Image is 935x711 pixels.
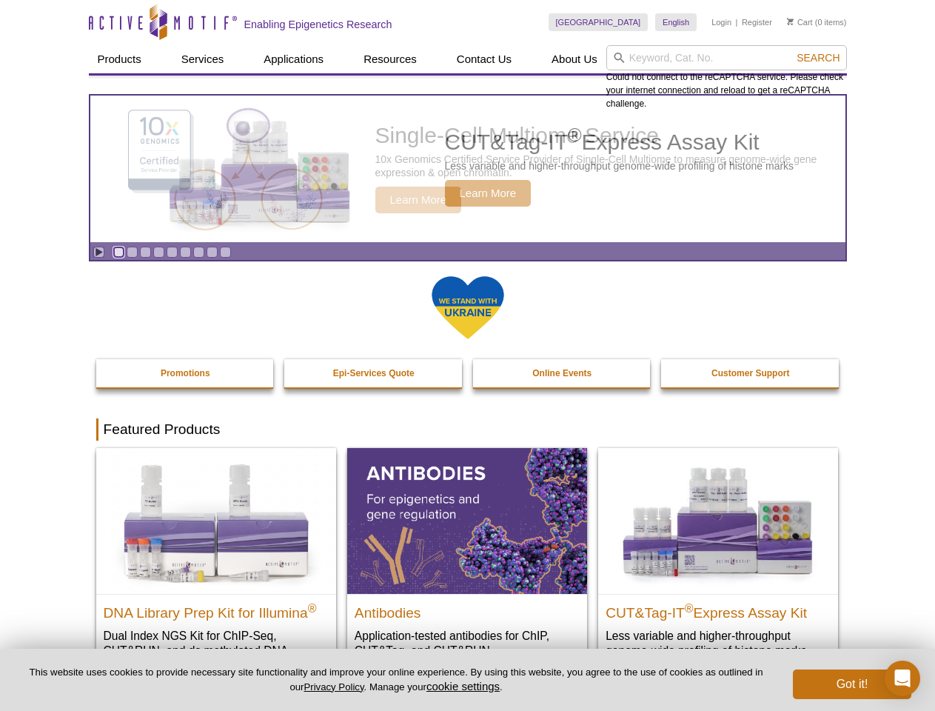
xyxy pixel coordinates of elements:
[885,661,920,696] div: Open Intercom Messenger
[661,359,840,387] a: Customer Support
[568,124,581,145] sup: ®
[532,368,592,378] strong: Online Events
[308,601,317,614] sup: ®
[172,45,233,73] a: Services
[431,275,505,341] img: We Stand With Ukraine
[445,159,794,173] p: Less variable and higher-throughput genome-wide profiling of histone marks
[193,247,204,258] a: Go to slide 7
[445,131,794,153] h2: CUT&Tag-IT Express Assay Kit
[426,680,500,692] button: cookie settings
[244,18,392,31] h2: Enabling Epigenetics Research
[445,180,532,207] span: Learn More
[355,598,580,621] h2: Antibodies
[96,418,840,441] h2: Featured Products
[180,247,191,258] a: Go to slide 6
[140,247,151,258] a: Go to slide 3
[347,448,587,593] img: All Antibodies
[787,18,794,25] img: Your Cart
[797,52,840,64] span: Search
[104,628,329,673] p: Dual Index NGS Kit for ChIP-Seq, CUT&RUN, and ds methylated DNA assays.
[606,45,847,110] div: Could not connect to the reCAPTCHA service. Please check your internet connection and reload to g...
[113,247,124,258] a: Go to slide 1
[90,96,845,242] article: CUT&Tag-IT Express Assay Kit
[598,448,838,672] a: CUT&Tag-IT® Express Assay Kit CUT&Tag-IT®Express Assay Kit Less variable and higher-throughput ge...
[24,666,768,694] p: This website uses cookies to provide necessary site functionality and improve your online experie...
[355,45,426,73] a: Resources
[742,17,772,27] a: Register
[89,45,150,73] a: Products
[711,368,789,378] strong: Customer Support
[787,13,847,31] li: (0 items)
[448,45,520,73] a: Contact Us
[220,247,231,258] a: Go to slide 9
[473,359,652,387] a: Online Events
[685,601,694,614] sup: ®
[255,45,332,73] a: Applications
[96,359,275,387] a: Promotions
[543,45,606,73] a: About Us
[655,13,697,31] a: English
[93,247,104,258] a: Toggle autoplay
[606,628,831,658] p: Less variable and higher-throughput genome-wide profiling of histone marks​.
[792,51,844,64] button: Search
[284,359,463,387] a: Epi-Services Quote
[104,598,329,621] h2: DNA Library Prep Kit for Illumina
[347,448,587,672] a: All Antibodies Antibodies Application-tested antibodies for ChIP, CUT&Tag, and CUT&RUN.
[138,87,382,250] img: CUT&Tag-IT Express Assay Kit
[161,368,210,378] strong: Promotions
[598,448,838,593] img: CUT&Tag-IT® Express Assay Kit
[304,681,363,692] a: Privacy Policy
[606,45,847,70] input: Keyword, Cat. No.
[153,247,164,258] a: Go to slide 4
[167,247,178,258] a: Go to slide 5
[96,448,336,593] img: DNA Library Prep Kit for Illumina
[96,448,336,687] a: DNA Library Prep Kit for Illumina DNA Library Prep Kit for Illumina® Dual Index NGS Kit for ChIP-...
[207,247,218,258] a: Go to slide 8
[736,13,738,31] li: |
[606,598,831,621] h2: CUT&Tag-IT Express Assay Kit
[793,670,911,699] button: Got it!
[90,96,845,242] a: CUT&Tag-IT Express Assay Kit CUT&Tag-IT®Express Assay Kit Less variable and higher-throughput gen...
[333,368,415,378] strong: Epi-Services Quote
[355,628,580,658] p: Application-tested antibodies for ChIP, CUT&Tag, and CUT&RUN.
[549,13,649,31] a: [GEOGRAPHIC_DATA]
[127,247,138,258] a: Go to slide 2
[787,17,813,27] a: Cart
[711,17,731,27] a: Login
